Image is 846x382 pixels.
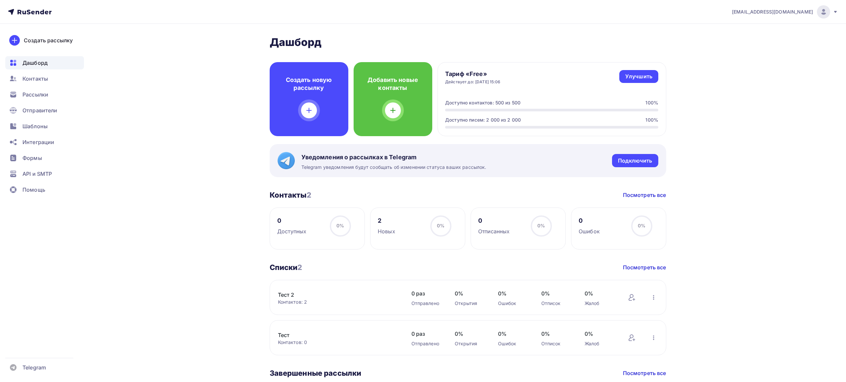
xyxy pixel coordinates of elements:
a: Посмотреть все [623,191,666,199]
span: 0% [336,223,344,228]
div: Подключить [618,157,652,165]
span: Telegram уведомления будут сообщать об изменении статуса ваших рассылок. [301,164,486,171]
span: Отправители [22,106,58,114]
span: 0% [498,289,528,297]
div: Ошибок [579,227,600,235]
div: Доступно контактов: 500 из 500 [445,99,520,106]
span: Дашборд [22,59,48,67]
span: 0% [585,289,615,297]
span: Контакты [22,75,48,83]
h4: Тариф «Free» [445,70,501,78]
div: Открытия [455,300,485,307]
div: Ошибок [498,340,528,347]
span: 0 раз [411,289,442,297]
span: Уведомления о рассылках в Telegram [301,153,486,161]
div: Создать рассылку [24,36,73,44]
span: 0% [437,223,444,228]
h4: Создать новую рассылку [280,76,338,92]
div: Отписок [541,340,571,347]
span: 2 [307,191,311,199]
span: 0% [541,289,571,297]
div: Жалоб [585,340,615,347]
a: Шаблоны [5,120,84,133]
span: 0% [585,330,615,338]
span: 0% [498,330,528,338]
div: Отписок [541,300,571,307]
div: Открытия [455,340,485,347]
span: API и SMTP [22,170,52,178]
a: [EMAIL_ADDRESS][DOMAIN_NAME] [732,5,838,19]
div: 100% [645,99,658,106]
a: Рассылки [5,88,84,101]
div: Доступных [277,227,306,235]
span: 2 [297,263,302,272]
span: 0% [537,223,545,228]
a: Контакты [5,72,84,85]
span: 0% [455,289,485,297]
div: 0 [579,217,600,225]
div: Новых [378,227,395,235]
div: 2 [378,217,395,225]
div: Действует до: [DATE] 15:06 [445,79,501,85]
span: Интеграции [22,138,54,146]
span: [EMAIL_ADDRESS][DOMAIN_NAME] [732,9,813,15]
div: Отписанных [478,227,510,235]
div: Ошибок [498,300,528,307]
a: Посмотреть все [623,263,666,271]
a: Тест [278,331,390,339]
div: Доступно писем: 2 000 из 2 000 [445,117,521,123]
div: Жалоб [585,300,615,307]
span: 0% [541,330,571,338]
div: Отправлено [411,340,442,347]
span: Помощь [22,186,45,194]
div: Контактов: 0 [278,339,398,346]
div: 0 [478,217,510,225]
div: Улучшить [625,73,652,80]
h4: Добавить новые контакты [364,76,422,92]
span: 0 раз [411,330,442,338]
div: 0 [277,217,306,225]
a: Посмотреть все [623,369,666,377]
a: Дашборд [5,56,84,69]
span: Telegram [22,363,46,371]
div: Отправлено [411,300,442,307]
a: Тест 2 [278,291,390,299]
span: Формы [22,154,42,162]
div: Контактов: 2 [278,299,398,305]
span: Рассылки [22,91,48,98]
span: 0% [455,330,485,338]
div: 100% [645,117,658,123]
h3: Завершенные рассылки [270,368,362,378]
span: 0% [638,223,645,228]
span: Шаблоны [22,122,48,130]
a: Отправители [5,104,84,117]
h3: Списки [270,263,302,272]
a: Формы [5,151,84,165]
h3: Контакты [270,190,311,200]
h2: Дашборд [270,36,666,49]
